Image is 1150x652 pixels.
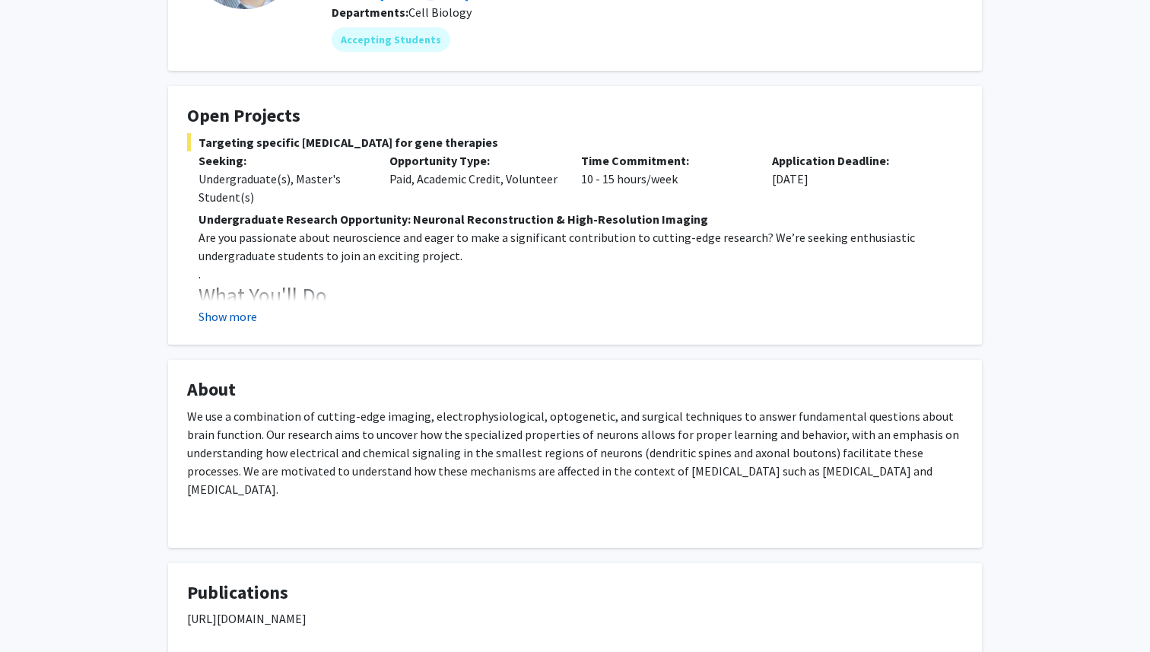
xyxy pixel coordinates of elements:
[199,283,963,309] h3: What You'll Do
[581,151,749,170] p: Time Commitment:
[199,151,367,170] p: Seeking:
[332,5,408,20] b: Departments:
[187,582,963,604] h4: Publications
[199,265,963,283] p: .
[332,27,450,52] mat-chip: Accepting Students
[570,151,761,206] div: 10 - 15 hours/week
[187,105,963,127] h4: Open Projects
[187,133,963,151] span: Targeting specific [MEDICAL_DATA] for gene therapies
[378,151,569,206] div: Paid, Academic Credit, Volunteer
[389,151,558,170] p: Opportunity Type:
[187,379,963,401] h4: About
[199,212,708,227] strong: Undergraduate Research Opportunity: Neuronal Reconstruction & High-Resolution Imaging
[199,228,963,265] p: Are you passionate about neuroscience and eager to make a significant contribution to cutting-edg...
[11,584,65,641] iframe: Chat
[408,5,472,20] span: Cell Biology
[199,170,367,206] div: Undergraduate(s), Master's Student(s)
[772,151,940,170] p: Application Deadline:
[187,609,963,628] p: [URL][DOMAIN_NAME]
[761,151,951,206] div: [DATE]
[199,307,257,326] button: Show more
[187,407,963,529] div: We use a combination of cutting-edge imaging, electrophysiological, optogenetic, and surgical tec...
